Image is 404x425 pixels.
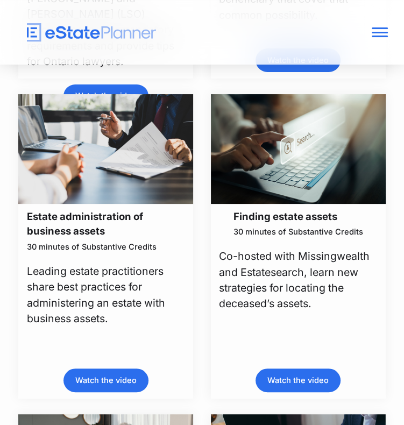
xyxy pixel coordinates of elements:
p: 30 minutes of Substantive Credits [27,242,185,252]
a: Watch the video [63,369,148,392]
a: Finding estate assets30 minutes of Substantive CreditsCo-hosted with Missingwealth and Estatesear... [211,94,386,326]
h3: Finding estate assets [233,209,363,224]
a: Estate administration of business assets30 minutes of Substantive CreditsLeading estate practitio... [18,94,193,341]
p: Co-hosted with Missingwealth and Estatesearch, learn new strategies for locating the deceased’s a... [219,249,377,311]
a: Watch the video [63,84,148,108]
a: Watch the video [256,369,341,392]
a: home [16,23,314,42]
p: 30 minutes of Substantive Credits [233,226,363,237]
h3: Estate administration of business assets [27,209,185,239]
p: Leading estate practitioners share best practices for administering an estate with business assets. [27,264,185,327]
